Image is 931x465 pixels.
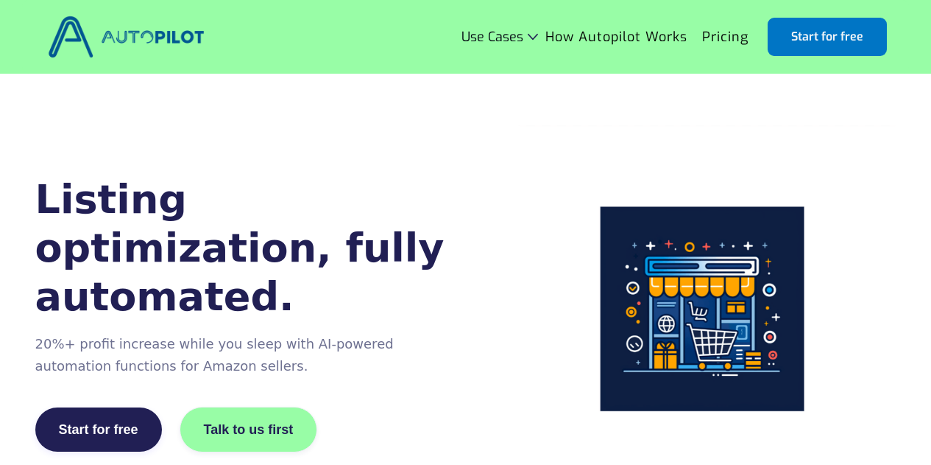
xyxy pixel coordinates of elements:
[768,18,887,56] a: Start for free
[695,23,756,51] a: Pricing
[538,23,695,51] a: How Autopilot Works
[35,175,460,321] h1: Listing optimization, fully automated.
[59,422,138,437] div: Start for free
[461,29,523,44] div: Use Cases
[461,29,538,44] div: Use Cases
[528,33,538,40] img: Icon Rounded Chevron Dark - BRIX Templates
[180,407,318,452] a: Talk to us first
[35,408,162,452] a: Start for free
[204,422,294,437] div: Talk to us first
[35,333,460,377] p: 20%+ profit increase while you sleep with AI-powered automation functions for Amazon sellers.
